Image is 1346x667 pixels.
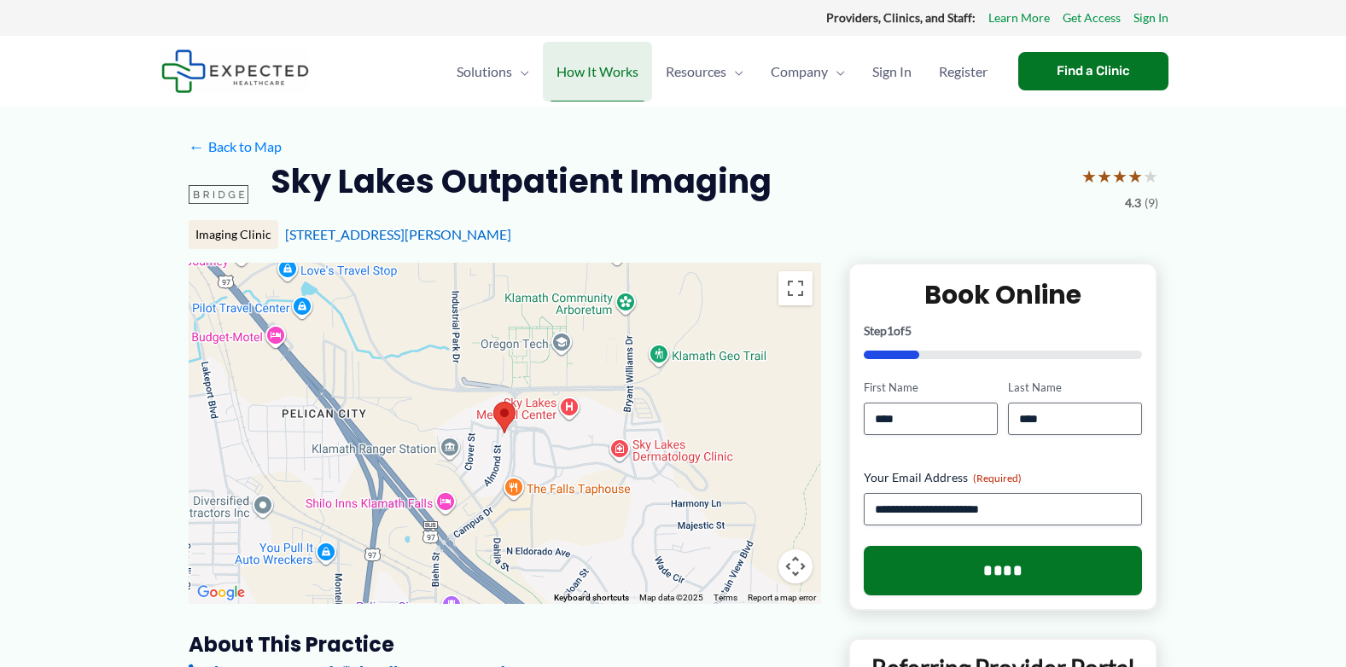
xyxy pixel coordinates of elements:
[778,549,813,583] button: Map camera controls
[1097,160,1112,192] span: ★
[973,472,1022,484] span: (Required)
[726,42,743,101] span: Menu Toggle
[285,226,511,242] a: [STREET_ADDRESS][PERSON_NAME]
[1143,160,1158,192] span: ★
[905,323,912,338] span: 5
[1112,160,1127,192] span: ★
[872,42,912,101] span: Sign In
[1127,160,1143,192] span: ★
[925,42,1001,101] a: Register
[1081,160,1097,192] span: ★
[639,593,703,602] span: Map data ©2025
[1063,7,1121,29] a: Get Access
[189,138,205,154] span: ←
[189,631,821,658] h3: About this practice
[778,271,813,305] button: Toggle fullscreen view
[864,469,1143,486] label: Your Email Address
[757,42,859,101] a: CompanyMenu Toggle
[771,42,828,101] span: Company
[1008,380,1142,396] label: Last Name
[271,160,772,202] h2: Sky Lakes Outpatient Imaging
[193,582,249,604] img: Google
[864,325,1143,337] p: Step of
[826,10,976,25] strong: Providers, Clinics, and Staff:
[554,592,629,604] button: Keyboard shortcuts
[859,42,925,101] a: Sign In
[457,42,512,101] span: Solutions
[556,42,638,101] span: How It Works
[1018,52,1168,90] a: Find a Clinic
[652,42,757,101] a: ResourcesMenu Toggle
[1125,192,1141,214] span: 4.3
[1145,192,1158,214] span: (9)
[193,582,249,604] a: Open this area in Google Maps (opens a new window)
[443,42,1001,101] nav: Primary Site Navigation
[443,42,543,101] a: SolutionsMenu Toggle
[714,593,737,602] a: Terms (opens in new tab)
[864,278,1143,311] h2: Book Online
[939,42,988,101] span: Register
[887,323,894,338] span: 1
[543,42,652,101] a: How It Works
[988,7,1050,29] a: Learn More
[1133,7,1168,29] a: Sign In
[748,593,816,602] a: Report a map error
[666,42,726,101] span: Resources
[828,42,845,101] span: Menu Toggle
[189,134,282,159] a: ←Back to Map
[864,380,998,396] label: First Name
[512,42,529,101] span: Menu Toggle
[189,220,278,249] div: Imaging Clinic
[161,49,309,93] img: Expected Healthcare Logo - side, dark font, small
